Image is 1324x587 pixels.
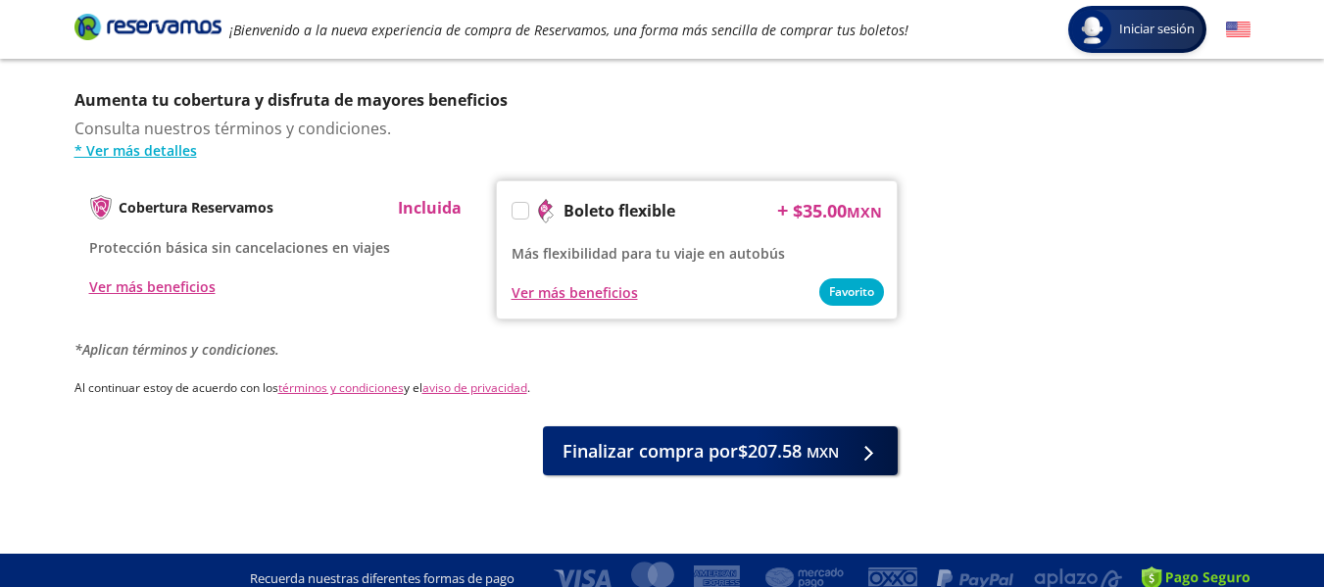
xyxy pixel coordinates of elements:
p: Incluida [398,196,462,220]
iframe: Messagebird Livechat Widget [1210,473,1304,567]
p: + [777,196,788,225]
i: Brand Logo [74,12,221,41]
button: Finalizar compra por$207.58 MXN [543,426,898,475]
span: Más flexibilidad para tu viaje en autobús [512,244,785,263]
a: términos y condiciones [278,379,404,396]
div: Consulta nuestros términos y condiciones. [74,117,898,161]
em: ¡Bienvenido a la nueva experiencia de compra de Reservamos, una forma más sencilla de comprar tus... [229,21,908,39]
small: MXN [847,203,882,221]
small: MXN [807,443,839,462]
p: Cobertura Reservamos [119,197,273,218]
button: Ver más beneficios [89,276,216,297]
button: Ver más beneficios [512,282,638,303]
span: Iniciar sesión [1111,20,1202,39]
a: * Ver más detalles [74,140,898,161]
span: Protección básica sin cancelaciones en viajes [89,238,390,257]
a: Brand Logo [74,12,221,47]
p: Aumenta tu cobertura y disfruta de mayores beneficios [74,88,898,112]
a: aviso de privacidad [422,379,527,396]
button: English [1226,18,1250,42]
p: *Aplican términos y condiciones. [74,339,898,360]
span: Finalizar compra por $207.58 [563,438,839,465]
p: Al continuar estoy de acuerdo con los y el . [74,379,898,397]
p: Boleto flexible [564,199,675,222]
span: $ 35.00 [793,198,882,224]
